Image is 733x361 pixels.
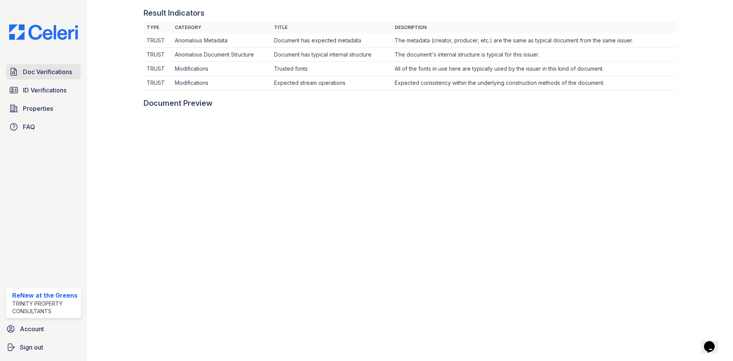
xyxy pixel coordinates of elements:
a: ID Verifications [6,83,81,98]
div: Trinity Property Consultants [12,300,78,315]
img: CE_Logo_Blue-a8612792a0a2168367f1c8372b55b34899dd931a85d93a1a3d3e32e68fde9ad4.png [3,24,84,40]
th: Category [172,21,271,34]
td: Trusted fonts [271,62,392,76]
td: Expected stream operations [271,76,392,90]
td: All of the fonts in use here are typically used by the issuer in this kind of document. [392,62,676,76]
span: FAQ [23,122,35,131]
td: Document has expected metadata [271,34,392,48]
span: Sign out [20,343,43,352]
div: Result Indicators [144,8,205,18]
th: Description [392,21,676,34]
a: Account [3,321,84,337]
td: Modifications [172,76,271,90]
iframe: chat widget [701,330,725,353]
td: The document's internal structure is typical for this issuer. [392,48,676,62]
td: TRUST [144,76,172,90]
td: The metadata (creator, producer, etc.) are the same as typical document from the same issuer. [392,34,676,48]
td: TRUST [144,62,172,76]
a: Properties [6,101,81,116]
span: Doc Verifications [23,67,72,76]
td: Modifications [172,62,271,76]
td: TRUST [144,34,172,48]
span: Properties [23,104,53,113]
td: TRUST [144,48,172,62]
td: Document has typical internal structure [271,48,392,62]
a: Sign out [3,340,84,355]
a: FAQ [6,119,81,134]
td: Anomalous Document Structure [172,48,271,62]
td: Expected consistency within the underlying construction methods of the document. [392,76,676,90]
th: Type [144,21,172,34]
div: Document Preview [144,98,213,108]
span: Account [20,324,44,333]
a: Doc Verifications [6,64,81,79]
div: ReNew at the Greens [12,291,78,300]
span: ID Verifications [23,86,66,95]
td: Anomalous Metadata [172,34,271,48]
th: Title [271,21,392,34]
